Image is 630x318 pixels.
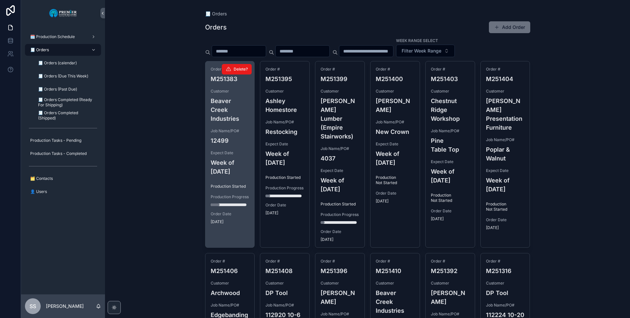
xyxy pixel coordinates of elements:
a: 🧾 Orders (Due This Week) [33,70,101,82]
h4: Week of [DATE] [321,176,359,194]
span: Production Progress [265,185,304,191]
p: [PERSON_NAME] [46,303,84,309]
span: SS [30,302,36,310]
h4: M251392 [431,266,470,275]
span: Order # [321,259,359,264]
h4: M251403 [431,74,470,83]
a: Order #M251395CustomerAshley HomestoreJob Name/PO#RestockingExpect DateWeek of [DATE]Production S... [260,61,310,248]
span: Production Not Started [486,201,525,212]
h4: [PERSON_NAME] [321,288,359,306]
div: scrollable content [21,26,105,206]
span: Order Date [486,217,525,223]
span: Job Name/PO# [376,119,414,125]
a: Production Tasks - Completed [25,148,101,159]
span: Production Started [211,184,249,189]
span: Customer [321,281,359,286]
h4: DP Tool [265,288,304,297]
span: Customer [486,281,525,286]
span: [DATE] [486,225,525,230]
span: Customer [486,89,525,94]
span: Job Name/PO# [431,128,470,134]
span: Job Name/PO# [265,119,304,125]
span: Expect Date [211,150,249,156]
h4: M251395 [265,74,304,83]
h4: Week of [DATE] [431,167,470,185]
h4: [PERSON_NAME] Lumber (Empire Stairworks) [321,96,359,141]
span: Expect Date [431,159,470,164]
h4: M251406 [211,266,249,275]
span: Order # [486,67,525,72]
span: Production Not Started [376,175,414,185]
span: Job Name/PO# [486,303,525,308]
a: 🧾 Orders [25,44,101,56]
a: 🧾 Orders (Past Due) [33,83,101,95]
h4: M251408 [265,266,304,275]
h4: Week of [DATE] [265,149,304,167]
span: Job Name/PO# [431,311,470,317]
span: [DATE] [376,199,414,204]
a: Order #M251399Customer[PERSON_NAME] Lumber (Empire Stairworks)Job Name/PO#4037Expect DateWeek of ... [315,61,365,248]
span: Order # [431,67,470,72]
span: [DATE] [431,216,470,222]
a: 🗓️ Production Schedule [25,31,101,43]
span: Customer [431,89,470,94]
span: 🧾 Orders Completed (Ready For Shipping) [38,97,94,108]
span: Order # [265,259,304,264]
span: 👤 Users [30,189,47,194]
span: Production Progress [211,194,249,200]
span: Order Date [321,229,359,234]
span: [DATE] [211,219,249,224]
span: [DATE] [321,237,359,242]
span: Job Name/PO# [321,146,359,151]
h4: 4037 [321,154,359,163]
span: Filter Week Range [402,48,441,54]
span: Production Tasks - Pending [30,138,81,143]
a: 🧾 Orders (calendar) [33,57,101,69]
h4: [PERSON_NAME] Presentation Furniture [486,96,525,132]
span: Order # [431,259,470,264]
span: Expect Date [265,141,304,147]
a: Order #M251404Customer[PERSON_NAME] Presentation FurnitureJob Name/PO#Poplar & WalnutExpect DateW... [480,61,530,248]
button: Select Button [396,45,455,57]
h4: Beaver Creek Industries [211,96,249,123]
h4: M251399 [321,74,359,83]
img: App logo [49,8,77,18]
span: Customer [376,89,414,94]
button: Delete? [222,64,252,74]
span: Customer [211,89,249,94]
span: Order # [321,67,359,72]
span: Job Name/PO# [211,303,249,308]
a: Order #M251403CustomerChestnut Ridge WorkshopJob Name/PO#Pine Table TopExpect DateWeek of [DATE]P... [425,61,475,248]
h4: M251316 [486,266,525,275]
span: 🧾 Orders (Due This Week) [38,74,88,79]
h4: [PERSON_NAME] [431,288,470,306]
label: Week Range Select [396,37,438,43]
h4: M251410 [376,266,414,275]
span: 🗓️ Production Schedule [30,34,75,39]
span: Delete? [234,67,248,72]
h4: Week of [DATE] [486,176,525,194]
a: Production Tasks - Pending [25,135,101,146]
span: 🧾 Orders (calendar) [38,60,77,66]
button: Add Order [489,21,530,33]
span: Production Not Started [431,193,470,203]
span: Order Date [265,202,304,208]
a: 👤 Users [25,186,101,198]
span: Job Name/PO# [211,128,249,134]
h4: DP Tool [486,288,525,297]
span: Customer [265,281,304,286]
a: 🧾 Orders Completed (Shipped) [33,110,101,121]
span: Order Date [431,208,470,214]
span: Production Progress [321,212,359,217]
span: Production Tasks - Completed [30,151,87,156]
span: Order Date [211,211,249,217]
span: Customer [265,89,304,94]
span: Customer [211,281,249,286]
a: Order #M251383CustomerBeaver Creek IndustriesJob Name/PO#12499Expect DateWeek of [DATE]Production... [205,61,255,248]
span: Expect Date [486,168,525,173]
a: Order #M251400Customer[PERSON_NAME]Job Name/PO#New CrownExpect DateWeek of [DATE]Production Not S... [370,61,420,248]
h4: Week of [DATE] [211,158,249,176]
h4: Restocking [265,127,304,136]
a: 🧾 Orders [205,11,227,17]
h4: Week of [DATE] [376,149,414,167]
